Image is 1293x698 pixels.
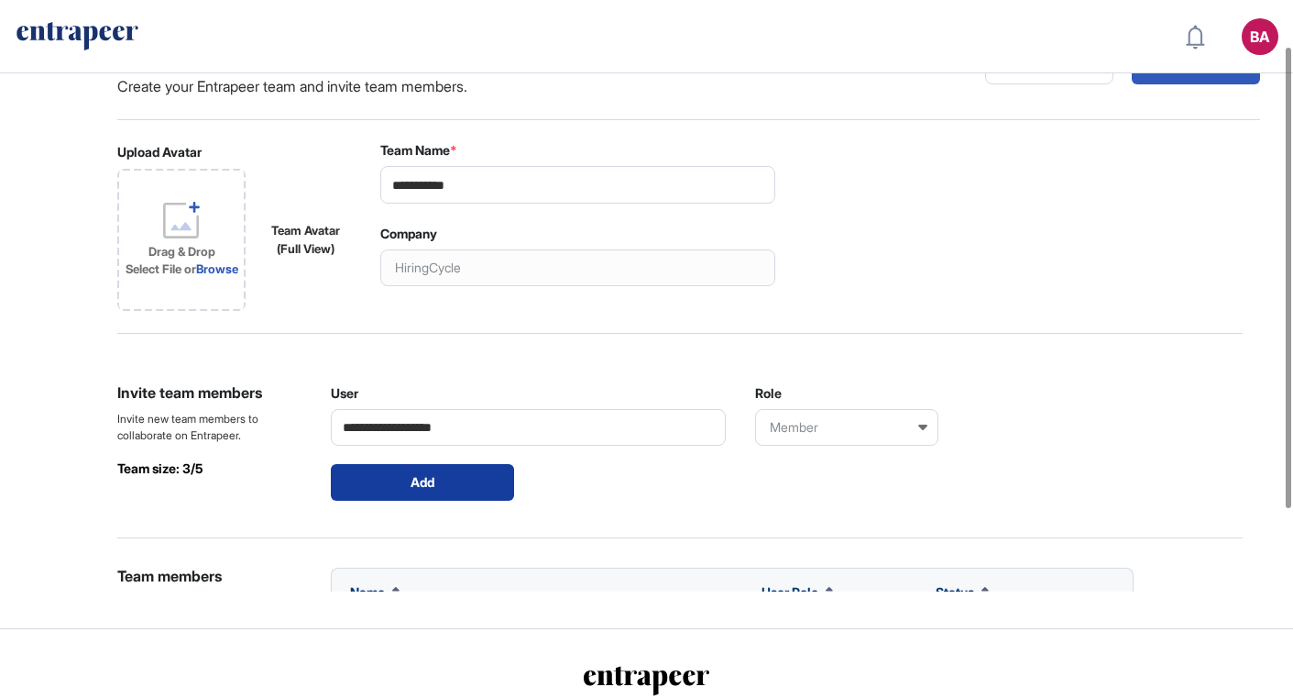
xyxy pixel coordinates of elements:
[936,585,989,600] div: Status
[117,460,203,476] b: Team size: 3/5
[331,464,514,501] button: Add
[762,585,833,600] div: User Role
[117,411,301,444] div: Invite new team members to collaborate on Entrapeer.
[350,585,400,600] div: Name
[15,22,140,51] a: entrapeer-logo
[117,382,301,404] div: Invite team members
[196,261,238,276] a: Browse
[1242,18,1278,55] button: BA
[380,143,457,158] label: Team Name
[117,568,301,585] div: Team members
[755,386,782,401] label: Role
[331,386,358,401] label: User
[260,222,351,258] div: Team Avatar (Full View)
[126,243,238,279] div: Drag & Drop Select File or
[380,227,437,241] label: Company
[117,142,351,311] div: Upload Avatar
[117,75,467,97] div: Create your Entrapeer team and invite team members.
